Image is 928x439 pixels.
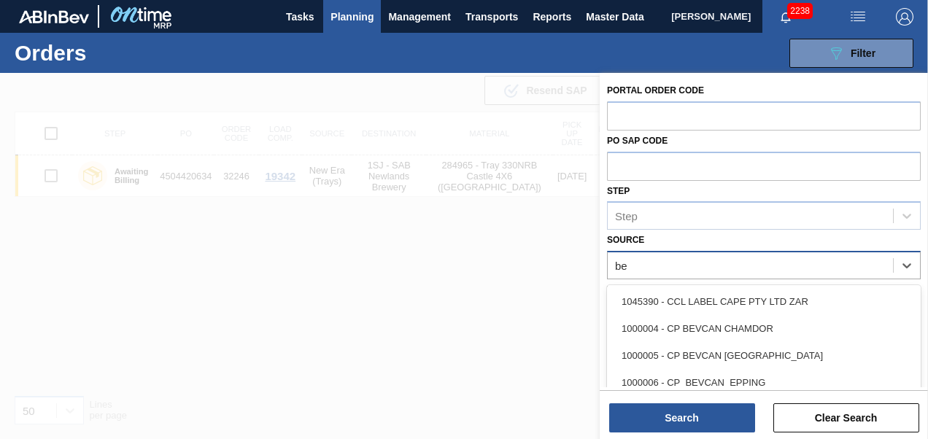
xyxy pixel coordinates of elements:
[607,369,921,396] div: 1000006 - CP_BEVCAN_EPPING
[849,8,867,26] img: userActions
[607,342,921,369] div: 1000005 - CP BEVCAN [GEOGRAPHIC_DATA]
[607,284,665,295] label: Destination
[851,47,875,59] span: Filter
[465,8,518,26] span: Transports
[789,39,913,68] button: Filter
[607,235,644,245] label: Source
[607,85,704,96] label: Portal Order Code
[896,8,913,26] img: Logout
[607,288,921,315] div: 1045390 - CCL LABEL CAPE PTY LTD ZAR
[607,315,921,342] div: 1000004 - CP BEVCAN CHAMDOR
[607,136,668,146] label: PO SAP Code
[330,8,374,26] span: Planning
[607,186,630,196] label: Step
[15,44,216,61] h1: Orders
[615,210,638,222] div: Step
[284,8,316,26] span: Tasks
[787,3,813,19] span: 2238
[388,8,451,26] span: Management
[586,8,643,26] span: Master Data
[762,7,809,27] button: Notifications
[19,10,89,23] img: TNhmsLtSVTkK8tSr43FrP2fwEKptu5GPRR3wAAAABJRU5ErkJggg==
[533,8,571,26] span: Reports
